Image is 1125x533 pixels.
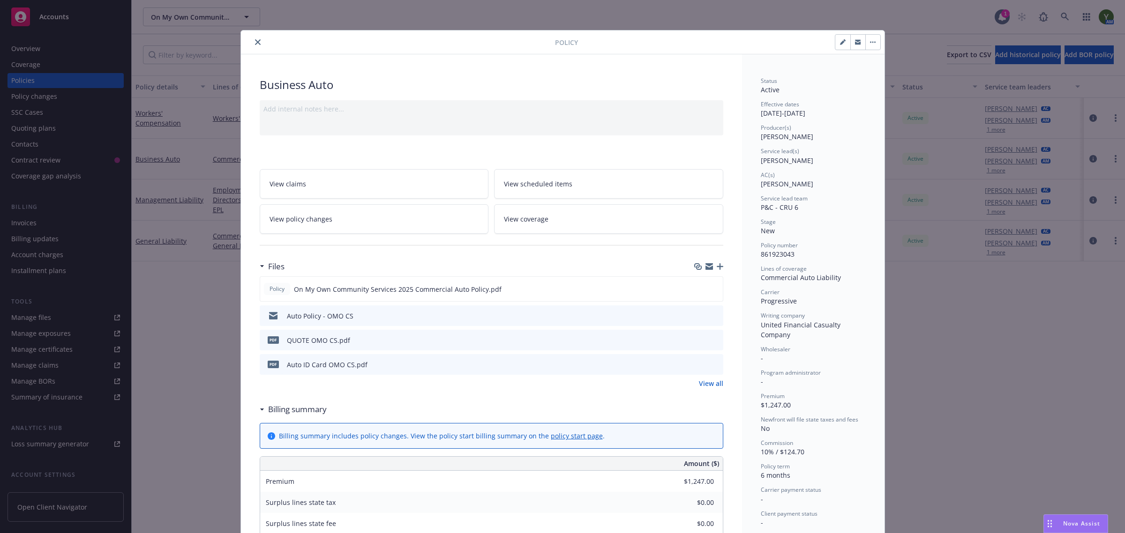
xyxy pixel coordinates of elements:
[260,169,489,199] a: View claims
[761,226,775,235] span: New
[268,260,285,273] h3: Files
[761,345,790,353] span: Wholesaler
[263,104,720,114] div: Add internal notes here...
[260,204,489,234] a: View policy changes
[266,477,294,486] span: Premium
[761,518,763,527] span: -
[1063,519,1100,527] span: Nova Assist
[287,360,367,370] div: Auto ID Card OMO CS.pdf
[711,335,720,345] button: preview file
[268,336,279,343] span: pdf
[266,519,336,528] span: Surplus lines state fee
[494,204,723,234] a: View coverage
[270,179,306,189] span: View claims
[761,179,813,188] span: [PERSON_NAME]
[696,335,704,345] button: download file
[761,471,790,480] span: 6 months
[761,194,808,202] span: Service lead team
[761,100,866,118] div: [DATE] - [DATE]
[504,214,548,224] span: View coverage
[761,400,791,409] span: $1,247.00
[761,354,763,363] span: -
[761,147,799,155] span: Service lead(s)
[761,171,775,179] span: AC(s)
[761,447,804,456] span: 10% / $124.70
[761,265,807,273] span: Lines of coverage
[761,510,817,518] span: Client payment status
[761,218,776,226] span: Stage
[268,285,286,293] span: Policy
[659,496,720,510] input: 0.00
[761,486,821,494] span: Carrier payment status
[696,284,703,294] button: download file
[1044,515,1056,533] div: Drag to move
[260,260,285,273] div: Files
[696,360,704,370] button: download file
[270,214,332,224] span: View policy changes
[761,288,780,296] span: Carrier
[294,284,502,294] span: On My Own Community Services 2025 Commercial Auto Policy.pdf
[761,424,770,433] span: No
[761,203,798,212] span: P&C - CRU 6
[551,431,603,440] a: policy start page
[684,459,719,468] span: Amount ($)
[260,77,723,93] div: Business Auto
[761,124,791,132] span: Producer(s)
[761,377,763,386] span: -
[699,378,723,388] a: View all
[761,132,813,141] span: [PERSON_NAME]
[711,311,720,321] button: preview file
[279,431,605,441] div: Billing summary includes policy changes. View the policy start billing summary on the .
[761,369,821,377] span: Program administrator
[761,241,798,249] span: Policy number
[761,495,763,503] span: -
[504,179,572,189] span: View scheduled items
[252,37,263,48] button: close
[761,77,777,85] span: Status
[287,311,353,321] div: Auto Policy - OMO CS
[266,498,336,507] span: Surplus lines state tax
[761,311,805,319] span: Writing company
[711,284,719,294] button: preview file
[761,462,790,470] span: Policy term
[659,517,720,531] input: 0.00
[711,360,720,370] button: preview file
[260,403,327,415] div: Billing summary
[494,169,723,199] a: View scheduled items
[761,415,858,423] span: Newfront will file state taxes and fees
[761,100,799,108] span: Effective dates
[761,296,797,305] span: Progressive
[761,85,780,94] span: Active
[761,156,813,165] span: [PERSON_NAME]
[268,403,327,415] h3: Billing summary
[696,311,704,321] button: download file
[761,320,842,339] span: United Financial Casualty Company
[1043,514,1108,533] button: Nova Assist
[761,250,795,259] span: 861923043
[287,335,350,345] div: QUOTE OMO CS.pdf
[268,361,279,368] span: pdf
[659,474,720,489] input: 0.00
[555,37,578,47] span: Policy
[761,439,793,447] span: Commission
[761,273,841,282] span: Commercial Auto Liability
[761,392,785,400] span: Premium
